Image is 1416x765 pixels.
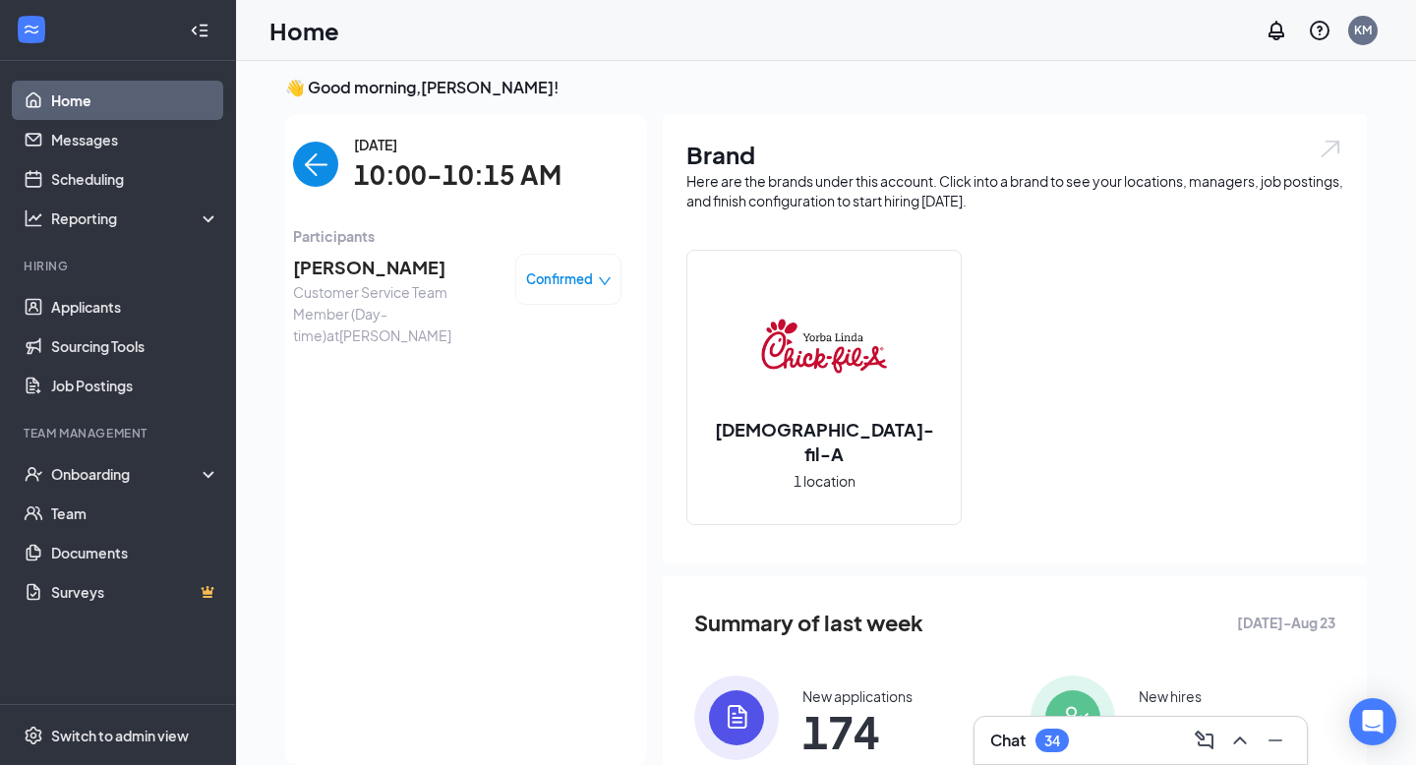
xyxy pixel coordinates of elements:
[354,155,561,196] span: 10:00-10:15 AM
[24,258,215,274] div: Hiring
[51,494,219,533] a: Team
[51,159,219,199] a: Scheduling
[1349,698,1396,745] div: Open Intercom Messenger
[1139,686,1202,706] div: New hires
[354,134,561,155] span: [DATE]
[51,464,203,484] div: Onboarding
[51,572,219,612] a: SurveysCrown
[51,81,219,120] a: Home
[1237,612,1335,633] span: [DATE] - Aug 23
[51,366,219,405] a: Job Postings
[1308,19,1331,42] svg: QuestionInfo
[24,464,43,484] svg: UserCheck
[686,171,1343,210] div: Here are the brands under this account. Click into a brand to see your locations, managers, job p...
[1139,714,1202,749] span: 0
[1224,725,1256,756] button: ChevronUp
[802,686,913,706] div: New applications
[51,208,220,228] div: Reporting
[51,120,219,159] a: Messages
[190,21,209,40] svg: Collapse
[51,287,219,326] a: Applicants
[51,533,219,572] a: Documents
[1044,733,1060,749] div: 34
[1264,729,1287,752] svg: Minimize
[1193,729,1216,752] svg: ComposeMessage
[24,425,215,441] div: Team Management
[293,142,338,187] button: back-button
[694,676,779,760] img: icon
[24,208,43,228] svg: Analysis
[1354,22,1372,38] div: KM
[293,254,500,281] span: [PERSON_NAME]
[694,606,923,640] span: Summary of last week
[761,283,887,409] img: Chick-fil-A
[293,281,500,346] span: Customer Service Team Member (Day-time) at [PERSON_NAME]
[293,225,621,247] span: Participants
[598,274,612,288] span: down
[1189,725,1220,756] button: ComposeMessage
[1031,676,1115,760] img: icon
[526,269,593,289] span: Confirmed
[1260,725,1291,756] button: Minimize
[990,730,1026,751] h3: Chat
[51,326,219,366] a: Sourcing Tools
[285,77,1367,98] h3: 👋 Good morning, [PERSON_NAME] !
[269,14,339,47] h1: Home
[1228,729,1252,752] svg: ChevronUp
[687,417,961,466] h2: [DEMOGRAPHIC_DATA]-fil-A
[686,138,1343,171] h1: Brand
[24,726,43,745] svg: Settings
[51,726,189,745] div: Switch to admin view
[794,470,855,492] span: 1 location
[802,714,913,749] span: 174
[1318,138,1343,160] img: open.6027fd2a22e1237b5b06.svg
[1265,19,1288,42] svg: Notifications
[22,20,41,39] svg: WorkstreamLogo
